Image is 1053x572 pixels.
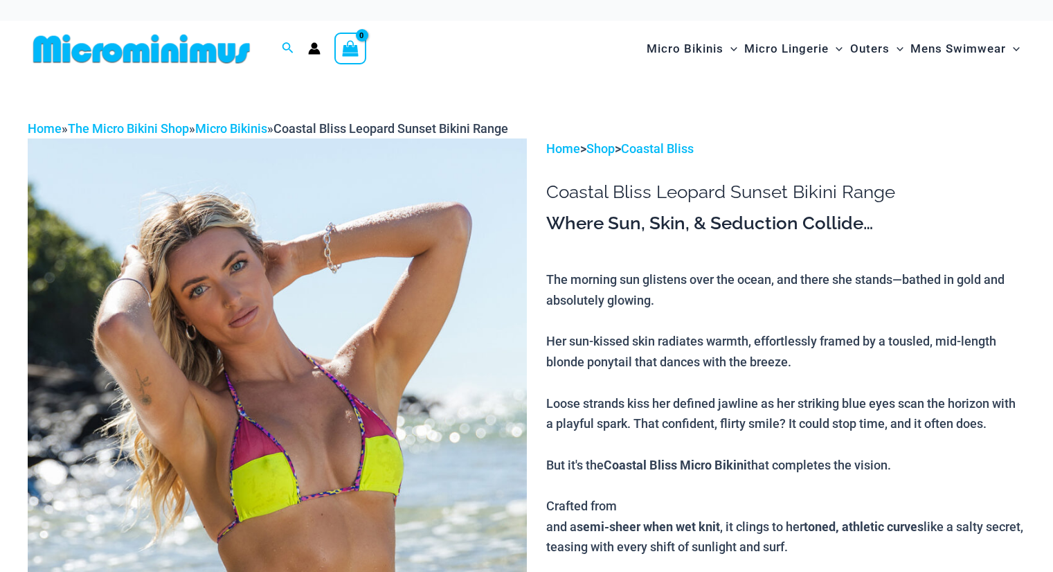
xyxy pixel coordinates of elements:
[621,141,694,156] a: Coastal Bliss
[744,31,829,66] span: Micro Lingerie
[546,141,580,156] a: Home
[68,121,189,136] a: The Micro Bikini Shop
[28,121,62,136] a: Home
[643,28,741,70] a: Micro BikinisMenu ToggleMenu Toggle
[907,28,1023,70] a: Mens SwimwearMenu ToggleMenu Toggle
[641,26,1025,72] nav: Site Navigation
[850,31,890,66] span: Outers
[195,121,267,136] a: Micro Bikinis
[28,33,255,64] img: MM SHOP LOGO FLAT
[804,518,924,535] b: toned, athletic curves
[741,28,846,70] a: Micro LingerieMenu ToggleMenu Toggle
[334,33,366,64] a: View Shopping Cart, empty
[282,40,294,57] a: Search icon link
[890,31,903,66] span: Menu Toggle
[910,31,1006,66] span: Mens Swimwear
[546,181,1025,203] h1: Coastal Bliss Leopard Sunset Bikini Range
[723,31,737,66] span: Menu Toggle
[546,138,1025,159] p: > >
[847,28,907,70] a: OutersMenu ToggleMenu Toggle
[577,518,720,535] b: semi-sheer when wet knit
[604,456,747,473] b: Coastal Bliss Micro Bikini
[546,212,1025,235] h3: Where Sun, Skin, & Seduction Collide…
[647,31,723,66] span: Micro Bikinis
[586,141,615,156] a: Shop
[1006,31,1020,66] span: Menu Toggle
[273,121,508,136] span: Coastal Bliss Leopard Sunset Bikini Range
[28,121,508,136] span: » » »
[308,42,321,55] a: Account icon link
[829,31,843,66] span: Menu Toggle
